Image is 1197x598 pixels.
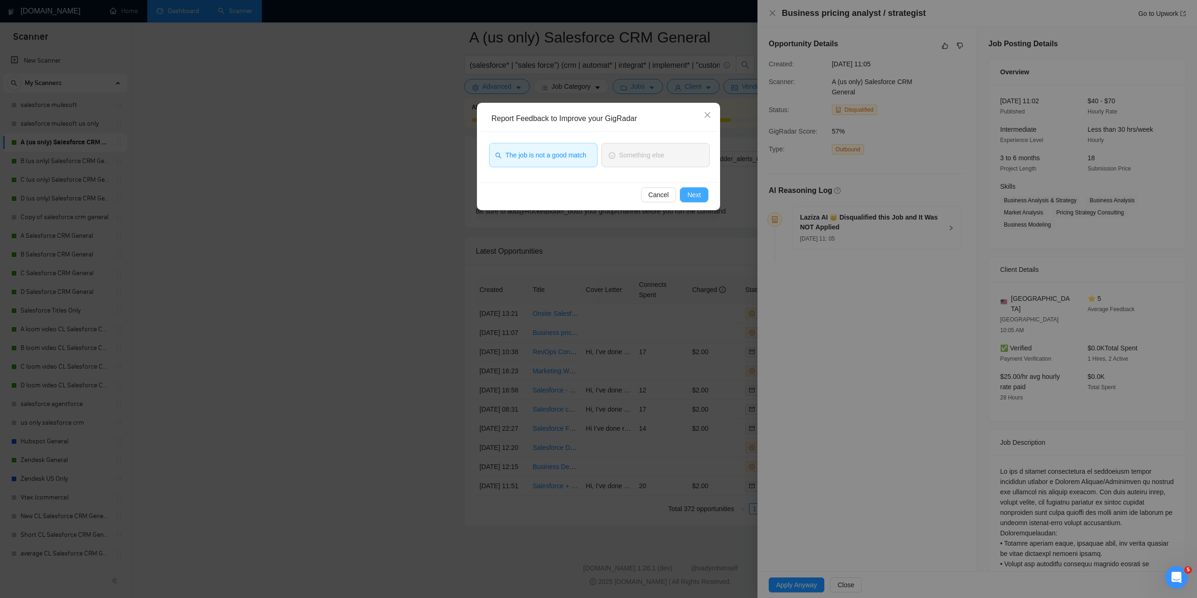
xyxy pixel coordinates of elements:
[687,190,701,200] span: Next
[495,151,502,158] span: search
[601,143,710,167] button: smileSomething else
[489,143,598,167] button: searchThe job is not a good match
[505,150,586,160] span: The job is not a good match
[1165,566,1188,589] iframe: Intercom live chat
[680,187,708,202] button: Next
[649,190,669,200] span: Cancel
[641,187,677,202] button: Cancel
[1184,566,1192,574] span: 5
[695,103,720,128] button: Close
[491,114,712,124] div: Report Feedback to Improve your GigRadar
[704,111,711,119] span: close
